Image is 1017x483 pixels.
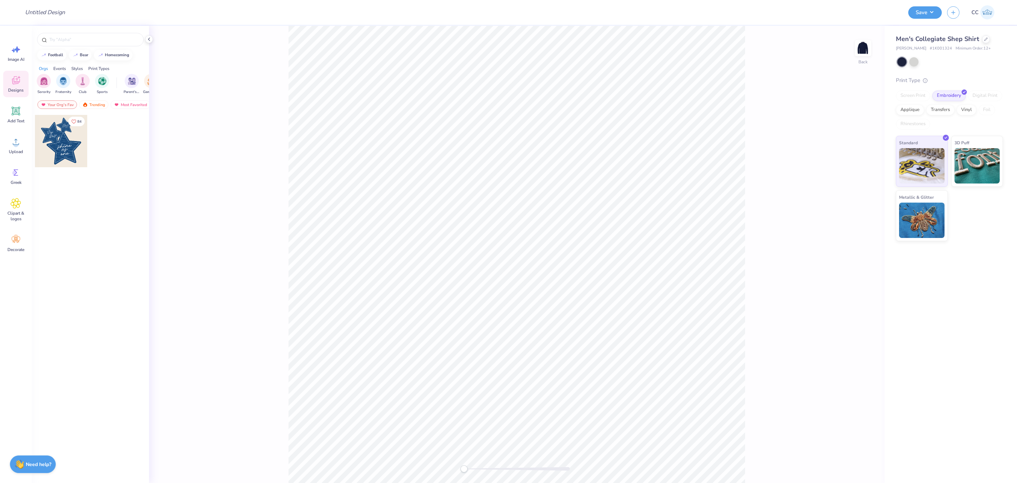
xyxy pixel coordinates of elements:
strong: Need help? [26,461,51,468]
div: Vinyl [957,105,976,115]
div: filter for Club [76,74,90,95]
button: filter button [143,74,159,95]
button: Save [908,6,942,19]
img: Game Day Image [147,77,155,85]
span: Fraternity [55,89,71,95]
button: Like [68,117,85,126]
div: filter for Fraternity [55,74,71,95]
span: Upload [9,149,23,155]
span: Image AI [8,57,24,62]
span: Designs [8,87,24,93]
div: filter for Sorority [37,74,51,95]
div: filter for Game Day [143,74,159,95]
span: Game Day [143,89,159,95]
div: filter for Sports [95,74,109,95]
div: Print Type [896,76,1003,85]
div: homecoming [105,53,129,57]
div: Embroidery [932,91,966,101]
span: 84 [77,120,82,123]
span: Add Text [7,118,24,124]
img: Fraternity Image [59,77,67,85]
span: Sports [97,89,108,95]
span: [PERSON_NAME] [896,46,926,52]
div: Foil [979,105,995,115]
button: filter button [37,74,51,95]
button: filter button [76,74,90,95]
div: Accessibility label [460,465,468,472]
span: # 1K001324 [930,46,952,52]
div: Events [53,65,66,72]
div: Your Org's Fav [37,100,77,109]
div: Rhinestones [896,119,930,129]
span: Minimum Order: 12 + [956,46,991,52]
img: Standard [899,148,945,184]
img: trending.gif [82,102,88,107]
span: Club [79,89,87,95]
div: Transfers [926,105,954,115]
img: Metallic & Glitter [899,203,945,238]
div: Digital Print [968,91,1002,101]
button: filter button [95,74,109,95]
img: most_fav.gif [41,102,46,107]
img: 3D Puff [954,148,1000,184]
div: filter for Parent's Weekend [124,74,140,95]
div: Trending [79,100,108,109]
span: Parent's Weekend [124,89,140,95]
button: football [37,50,66,60]
div: Print Types [88,65,109,72]
img: Cyril Cabanete [980,5,994,19]
input: Try "Alpha" [49,36,139,43]
img: Sorority Image [40,77,48,85]
img: Club Image [79,77,87,85]
div: Back [858,59,868,65]
span: Metallic & Glitter [899,193,934,201]
img: trend_line.gif [73,53,78,57]
button: bear [69,50,91,60]
span: Clipart & logos [4,210,28,222]
div: Orgs [39,65,48,72]
span: Greek [11,180,22,185]
button: filter button [124,74,140,95]
img: Sports Image [98,77,106,85]
div: Screen Print [896,91,930,101]
img: Back [856,41,870,55]
img: most_fav.gif [114,102,119,107]
span: Men's Collegiate Shep Shirt [896,35,979,43]
img: trend_line.gif [98,53,103,57]
span: 3D Puff [954,139,969,146]
img: Parent's Weekend Image [128,77,136,85]
span: Standard [899,139,918,146]
button: filter button [55,74,71,95]
div: Applique [896,105,924,115]
a: CC [968,5,998,19]
div: football [48,53,63,57]
span: Sorority [37,89,50,95]
div: Most Favorited [111,100,150,109]
div: Styles [71,65,83,72]
div: bear [80,53,88,57]
span: CC [971,8,979,17]
img: trend_line.gif [41,53,47,57]
input: Untitled Design [19,5,71,19]
span: Decorate [7,247,24,252]
button: homecoming [94,50,132,60]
